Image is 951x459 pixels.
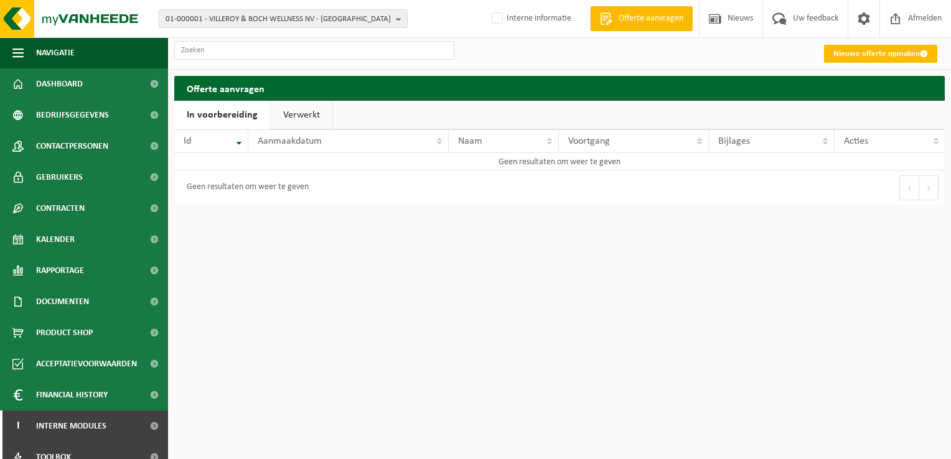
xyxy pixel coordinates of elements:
span: Acties [844,136,868,146]
a: In voorbereiding [174,101,270,129]
td: Geen resultaten om weer te geven [174,153,945,170]
span: Product Shop [36,317,93,348]
span: 01-000001 - VILLEROY & BOCH WELLNESS NV - [GEOGRAPHIC_DATA] [166,10,391,29]
button: Next [919,175,939,200]
span: Acceptatievoorwaarden [36,348,137,379]
a: Offerte aanvragen [590,6,693,31]
span: Navigatie [36,37,75,68]
span: Bijlages [718,136,750,146]
span: Dashboard [36,68,83,100]
span: Aanmaakdatum [258,136,322,146]
span: Rapportage [36,255,84,286]
span: Offerte aanvragen [616,12,686,25]
button: 01-000001 - VILLEROY & BOCH WELLNESS NV - [GEOGRAPHIC_DATA] [159,9,408,28]
button: Previous [899,175,919,200]
span: Contracten [36,193,85,224]
span: Naam [458,136,482,146]
div: Geen resultaten om weer te geven [180,177,309,199]
h2: Offerte aanvragen [174,76,945,100]
span: Gebruikers [36,162,83,193]
a: Nieuwe offerte opmaken [824,45,937,63]
span: Documenten [36,286,89,317]
span: Financial History [36,379,108,410]
span: Interne modules [36,410,106,442]
span: I [12,410,24,442]
span: Contactpersonen [36,131,108,162]
label: Interne informatie [489,9,571,28]
span: Id [184,136,191,146]
span: Voortgang [568,136,610,146]
input: Zoeken [174,41,454,60]
span: Bedrijfsgegevens [36,100,109,131]
a: Verwerkt [271,101,332,129]
span: Kalender [36,224,75,255]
